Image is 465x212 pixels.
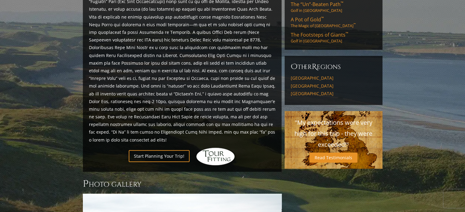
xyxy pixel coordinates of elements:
img: Hidden Links [196,147,235,166]
a: A Pot of Gold™The Magic of [GEOGRAPHIC_DATA]™ [291,16,376,28]
sup: ™ [353,23,356,27]
span: A Pot of Gold [291,16,324,23]
a: The Footsteps of Giants™Golf in [GEOGRAPHIC_DATA] [291,31,376,44]
h6: ther egions [291,62,376,72]
p: "My expectations were very high for this trip - they were exceeded!" [291,117,376,150]
span: R [312,62,317,72]
a: Start Planning Your Trip! [129,150,190,162]
a: Read Testimonials [309,153,357,163]
h3: Photo Gallery [83,178,282,190]
span: The “Un”-Beaten Path [291,1,343,8]
a: The “Un”-Beaten Path™Golf in [GEOGRAPHIC_DATA] [291,1,376,13]
sup: ™ [341,0,343,5]
span: The Footsteps of Giants [291,31,348,38]
a: [GEOGRAPHIC_DATA] [291,83,376,89]
sup: ™ [321,16,324,21]
span: O [291,62,297,72]
a: [GEOGRAPHIC_DATA] [291,75,376,81]
sup: ™ [345,31,348,36]
a: [GEOGRAPHIC_DATA] [291,91,376,96]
